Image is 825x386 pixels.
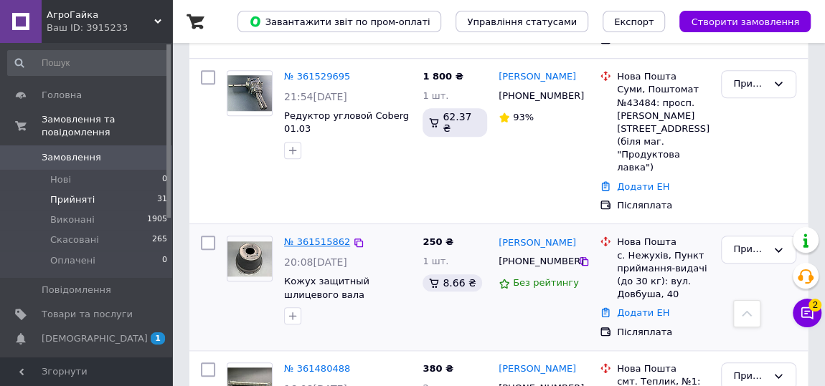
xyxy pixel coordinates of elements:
span: 1 шт. [423,90,448,101]
a: Додати ЕН [617,181,669,192]
a: [PERSON_NAME] [499,362,576,376]
button: Чат з покупцем2 [793,299,821,327]
a: [PERSON_NAME] [499,70,576,84]
span: 1 [151,332,165,344]
div: Суми, Поштомат №43484: просп. [PERSON_NAME][STREET_ADDRESS] (біля маг. "Продуктова лавка") [617,83,709,174]
div: 8.66 ₴ [423,274,481,291]
a: № 361529695 [284,71,350,82]
span: 0 [162,254,167,267]
div: Післяплата [617,199,709,212]
span: 31 [157,193,167,206]
a: [PERSON_NAME] [499,236,576,250]
span: 1 800 ₴ [423,71,463,82]
span: Виконані [50,213,95,226]
button: Управління статусами [456,11,588,32]
div: Нова Пошта [617,362,709,375]
button: Завантажити звіт по пром-оплаті [237,11,441,32]
span: Замовлення [42,151,101,164]
span: Створити замовлення [691,16,799,27]
a: Фото товару [227,236,273,281]
a: № 361515862 [284,236,350,247]
span: [DEMOGRAPHIC_DATA] [42,332,148,345]
span: 0 [162,173,167,186]
div: Нова Пошта [617,236,709,249]
span: 250 ₴ [423,236,453,247]
div: Післяплата [617,326,709,339]
span: Повідомлення [42,284,111,296]
span: Товари та послуги [42,308,133,321]
span: 21:54[DATE] [284,91,347,102]
button: Створити замовлення [679,11,811,32]
a: № 361480488 [284,363,350,374]
span: Прийняті [50,193,95,206]
input: Пошук [7,50,169,76]
span: Скасовані [50,233,99,246]
span: Замовлення та повідомлення [42,113,172,139]
span: 2 [808,299,821,312]
div: с. Нежухів, Пункт приймання-видачі (до 30 кг): вул. Довбуша, 40 [617,249,709,301]
span: Оплачені [50,254,95,267]
a: Фото товару [227,70,273,116]
span: Експорт [614,16,654,27]
span: Без рейтингу [513,277,579,288]
span: АгроГайка [47,9,154,21]
div: 62.37 ₴ [423,108,487,137]
a: Кожух защитный шлицевого вала роторной косилки Wirax Z-069, Z-169, Z-173 [284,276,403,327]
span: Управління статусами [467,16,577,27]
span: 1 шт. [423,256,448,266]
span: 265 [152,233,167,246]
a: Створити замовлення [665,16,811,26]
span: 93% [513,112,534,122]
span: Головна [42,89,82,102]
span: 20:08[DATE] [284,256,347,268]
img: Фото товару [227,241,272,277]
div: [PHONE_NUMBER] [496,87,578,105]
span: 1905 [147,213,167,226]
div: Прийнято [733,242,767,257]
a: Редуктор угловой Coberg 01.03 ([GEOGRAPHIC_DATA]) [284,110,409,148]
div: Прийнято [733,77,767,92]
div: Нова Пошта [617,70,709,83]
span: 380 ₴ [423,363,453,374]
span: Завантажити звіт по пром-оплаті [249,15,430,28]
span: Нові [50,173,71,186]
div: Прийнято [733,369,767,384]
div: [PHONE_NUMBER] [496,252,578,271]
a: Додати ЕН [617,307,669,318]
img: Фото товару [227,75,272,111]
button: Експорт [603,11,666,32]
div: Ваш ID: 3915233 [47,21,172,34]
